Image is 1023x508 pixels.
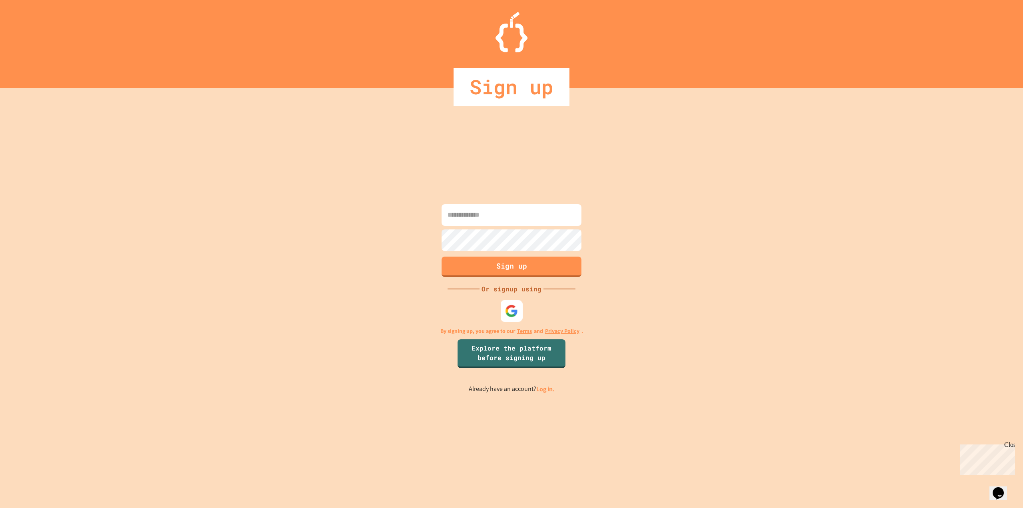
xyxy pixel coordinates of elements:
button: Sign up [442,257,581,277]
a: Privacy Policy [545,327,579,335]
iframe: chat widget [957,441,1015,475]
a: Terms [517,327,532,335]
div: Sign up [454,68,569,106]
div: Or signup using [480,284,543,294]
p: Already have an account? [469,384,555,394]
div: Chat with us now!Close [3,3,55,51]
a: Explore the platform before signing up [458,339,565,368]
a: Log in. [536,385,555,393]
iframe: chat widget [989,476,1015,500]
img: Logo.svg [496,12,527,52]
img: google-icon.svg [505,304,518,317]
p: By signing up, you agree to our and . [440,327,583,335]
